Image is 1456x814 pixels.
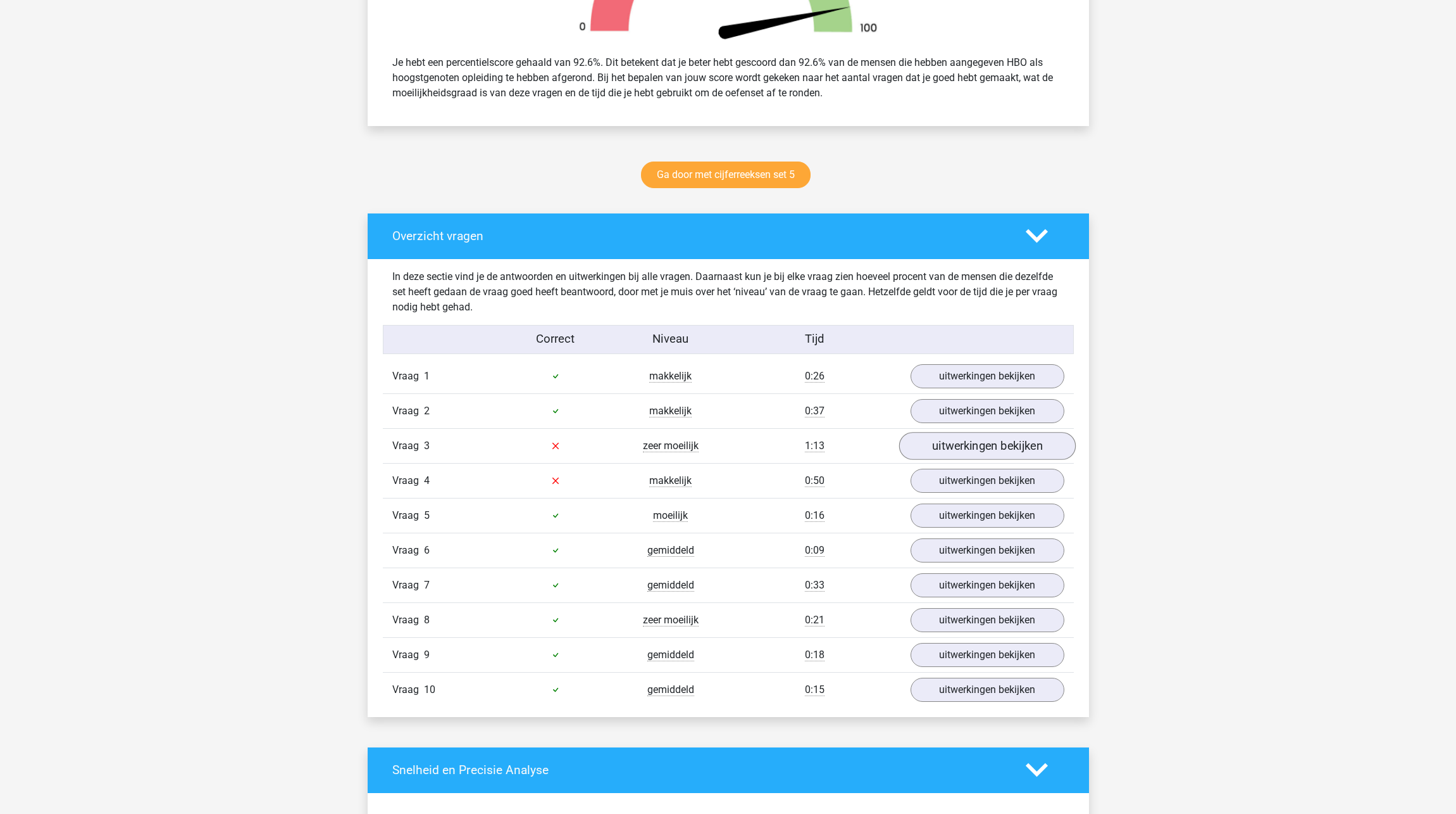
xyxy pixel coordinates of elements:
[805,370,824,383] span: 0:26
[805,684,824,696] span: 0:15
[424,509,430,521] span: 5
[911,504,1064,528] a: uitwerkingen bekijken
[643,614,699,626] span: zeer moeilijk
[498,331,613,348] div: Correct
[728,331,900,348] div: Tijd
[643,440,699,452] span: zeer moeilijk
[805,544,824,557] span: 0:09
[392,369,424,384] span: Vraag
[899,432,1075,460] a: uitwerkingen bekijken
[392,543,424,558] span: Vraag
[392,229,1007,243] h4: Overzicht vragen
[424,649,430,661] span: 9
[424,544,430,556] span: 6
[392,763,1007,777] h4: Snelheid en Precisie Analyse
[911,364,1064,388] a: uitwerkingen bekijken
[424,440,430,452] span: 3
[641,162,811,188] a: Ga door met cijferreeksen set 5
[649,474,692,487] span: makkelijk
[805,405,824,417] span: 0:37
[392,473,424,488] span: Vraag
[911,608,1064,632] a: uitwerkingen bekijken
[392,613,424,628] span: Vraag
[647,684,694,696] span: gemiddeld
[392,647,424,663] span: Vraag
[392,578,424,593] span: Vraag
[647,544,694,557] span: gemiddeld
[805,474,824,487] span: 0:50
[805,509,824,522] span: 0:16
[424,405,430,417] span: 2
[911,538,1064,563] a: uitwerkingen bekijken
[653,509,688,522] span: moeilijk
[424,684,435,696] span: 10
[383,269,1074,315] div: In deze sectie vind je de antwoorden en uitwerkingen bij alle vragen. Daarnaast kun je bij elke v...
[649,370,692,383] span: makkelijk
[392,438,424,454] span: Vraag
[911,573,1064,597] a: uitwerkingen bekijken
[392,508,424,523] span: Vraag
[424,370,430,382] span: 1
[392,404,424,419] span: Vraag
[911,469,1064,493] a: uitwerkingen bekijken
[383,50,1074,106] div: Je hebt een percentielscore gehaald van 92.6%. Dit betekent dat je beter hebt gescoord dan 92.6% ...
[392,682,424,697] span: Vraag
[805,440,824,452] span: 1:13
[805,579,824,592] span: 0:33
[424,579,430,591] span: 7
[649,405,692,417] span: makkelijk
[424,614,430,626] span: 8
[911,678,1064,702] a: uitwerkingen bekijken
[911,643,1064,667] a: uitwerkingen bekijken
[805,614,824,626] span: 0:21
[647,579,694,592] span: gemiddeld
[613,331,728,348] div: Niveau
[805,649,824,661] span: 0:18
[424,474,430,486] span: 4
[911,399,1064,423] a: uitwerkingen bekijken
[647,649,694,661] span: gemiddeld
